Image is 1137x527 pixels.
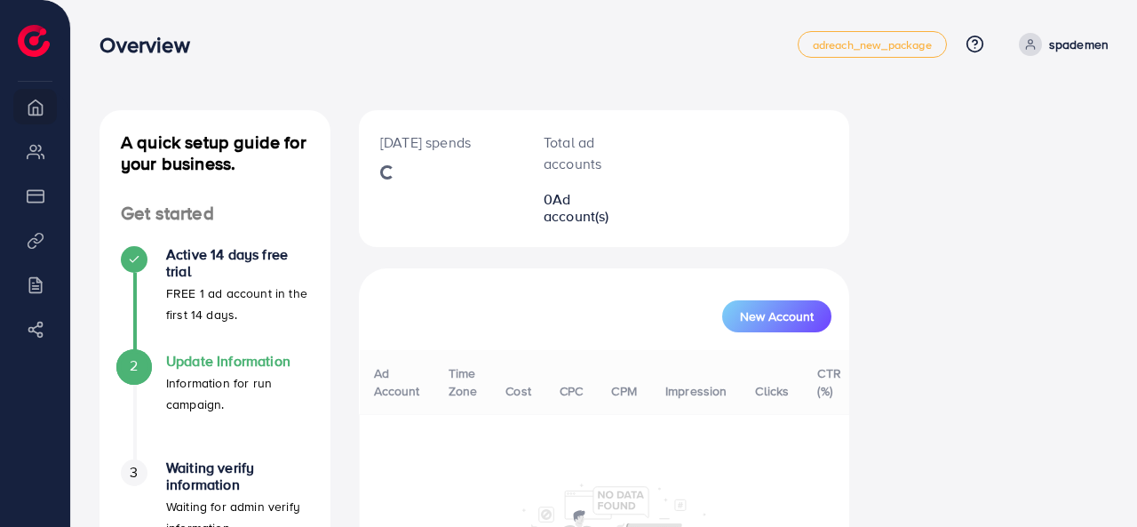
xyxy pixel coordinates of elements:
h4: Update Information [166,353,309,370]
p: Total ad accounts [544,132,624,174]
p: [DATE] spends [380,132,501,153]
h3: Overview [99,32,203,58]
p: spademen [1049,34,1109,55]
a: adreach_new_package [798,31,947,58]
span: adreach_new_package [813,39,932,51]
span: New Account [740,310,814,323]
span: Ad account(s) [544,189,609,226]
h4: Active 14 days free trial [166,246,309,280]
a: spademen [1012,33,1109,56]
h4: Get started [99,203,330,225]
li: Active 14 days free trial [99,246,330,353]
span: 2 [130,355,138,376]
h4: Waiting verify information [166,459,309,493]
p: FREE 1 ad account in the first 14 days. [166,283,309,325]
img: logo [18,25,50,57]
h2: 0 [544,191,624,225]
span: 3 [130,462,138,483]
p: Information for run campaign. [166,372,309,415]
h4: A quick setup guide for your business. [99,132,330,174]
button: New Account [722,300,831,332]
li: Update Information [99,353,330,459]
